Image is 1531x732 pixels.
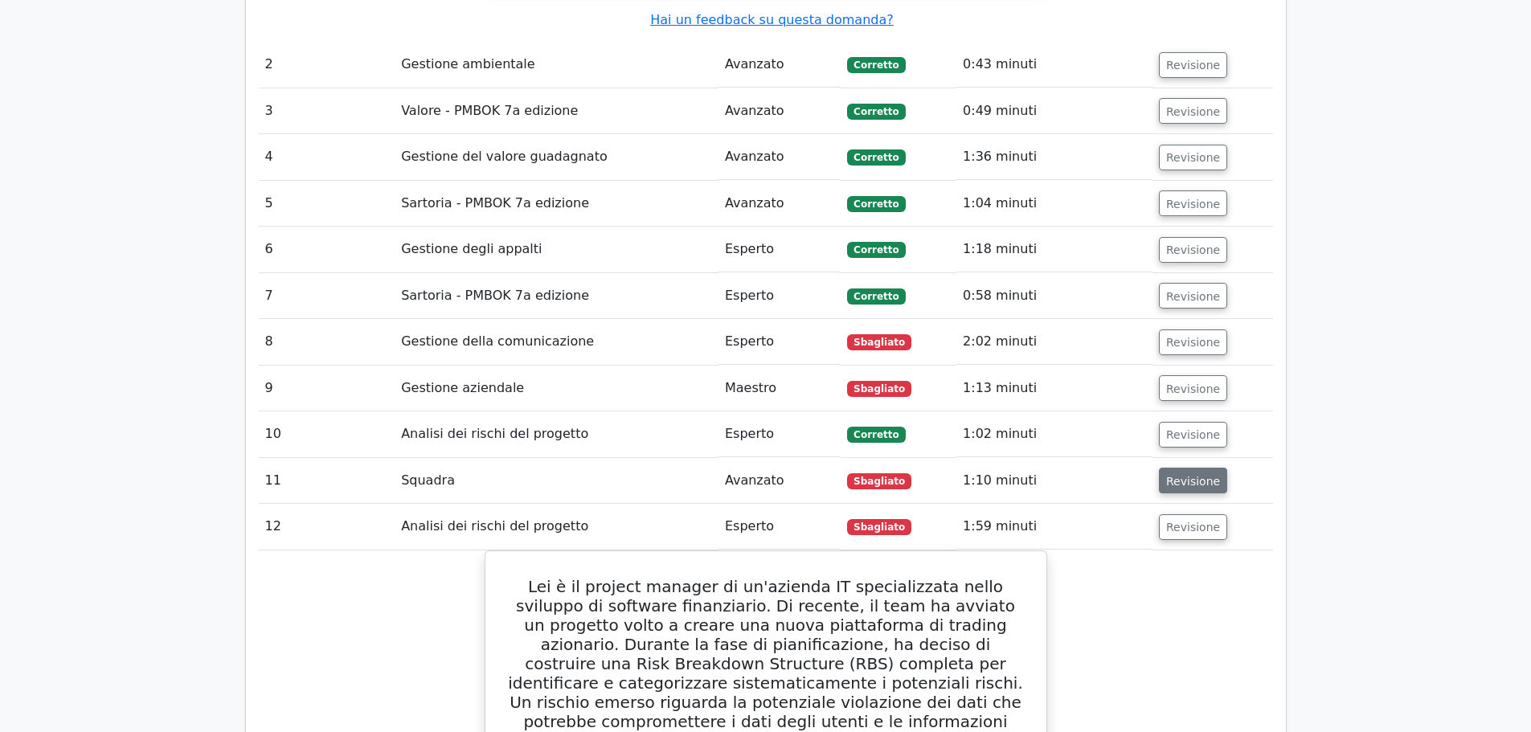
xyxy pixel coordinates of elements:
[265,103,273,118] font: 3
[265,288,273,303] font: 7
[401,241,542,256] font: Gestione degli appalti
[725,56,784,72] font: Avanzato
[963,472,1037,488] font: 1:10 minuti
[401,56,535,72] font: Gestione ambientale
[401,288,589,303] font: Sartoria - PMBOK 7a edizione
[1159,329,1227,355] button: Revisione
[401,426,588,441] font: Analisi dei rischi del progetto
[854,476,905,487] font: Sbagliato
[1166,521,1220,534] font: Revisione
[265,333,273,349] font: 8
[401,380,524,395] font: Gestione aziendale
[963,241,1037,256] font: 1:18 minuti
[963,518,1037,534] font: 1:59 minuti
[265,518,281,534] font: 12
[725,518,774,534] font: Esperto
[725,149,784,164] font: Avanzato
[401,149,608,164] font: Gestione del valore guadagnato
[725,241,774,256] font: Esperto
[1166,243,1220,256] font: Revisione
[963,380,1037,395] font: 1:13 minuti
[854,383,905,395] font: Sbagliato
[1159,283,1227,309] button: Revisione
[1166,382,1220,395] font: Revisione
[1166,428,1220,441] font: Revisione
[1166,104,1220,117] font: Revisione
[265,56,273,72] font: 2
[1166,151,1220,164] font: Revisione
[963,149,1037,164] font: 1:36 minuti
[963,103,1037,118] font: 0:49 minuti
[265,195,273,211] font: 5
[854,429,899,440] font: Corretto
[1159,190,1227,216] button: Revisione
[854,521,905,533] font: Sbagliato
[854,106,899,117] font: Corretto
[1166,474,1220,487] font: Revisione
[963,426,1037,441] font: 1:02 minuti
[854,291,899,302] font: Corretto
[1166,59,1220,72] font: Revisione
[265,241,273,256] font: 6
[1166,336,1220,349] font: Revisione
[1159,375,1227,401] button: Revisione
[854,152,899,163] font: Corretto
[963,195,1037,211] font: 1:04 minuti
[1159,98,1227,124] button: Revisione
[1159,468,1227,493] button: Revisione
[1166,289,1220,302] font: Revisione
[725,288,774,303] font: Esperto
[1159,52,1227,78] button: Revisione
[401,472,455,488] font: Squadra
[1159,514,1227,540] button: Revisione
[963,333,1037,349] font: 2:02 minuti
[854,337,905,348] font: Sbagliato
[265,426,281,441] font: 10
[1159,422,1227,448] button: Revisione
[401,103,578,118] font: Valore - PMBOK 7a edizione
[963,288,1037,303] font: 0:58 minuti
[725,426,774,441] font: Esperto
[725,103,784,118] font: Avanzato
[265,472,281,488] font: 11
[1166,197,1220,210] font: Revisione
[725,472,784,488] font: Avanzato
[725,195,784,211] font: Avanzato
[650,12,893,27] a: Hai un feedback su questa domanda?
[401,518,588,534] font: Analisi dei rischi del progetto
[725,333,774,349] font: Esperto
[854,59,899,71] font: Corretto
[854,244,899,256] font: Corretto
[401,333,594,349] font: Gestione della comunicazione
[725,380,776,395] font: Maestro
[854,198,899,210] font: Corretto
[963,56,1037,72] font: 0:43 minuti
[1159,145,1227,170] button: Revisione
[265,380,273,395] font: 9
[1159,237,1227,263] button: Revisione
[265,149,273,164] font: 4
[401,195,589,211] font: Sartoria - PMBOK 7a edizione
